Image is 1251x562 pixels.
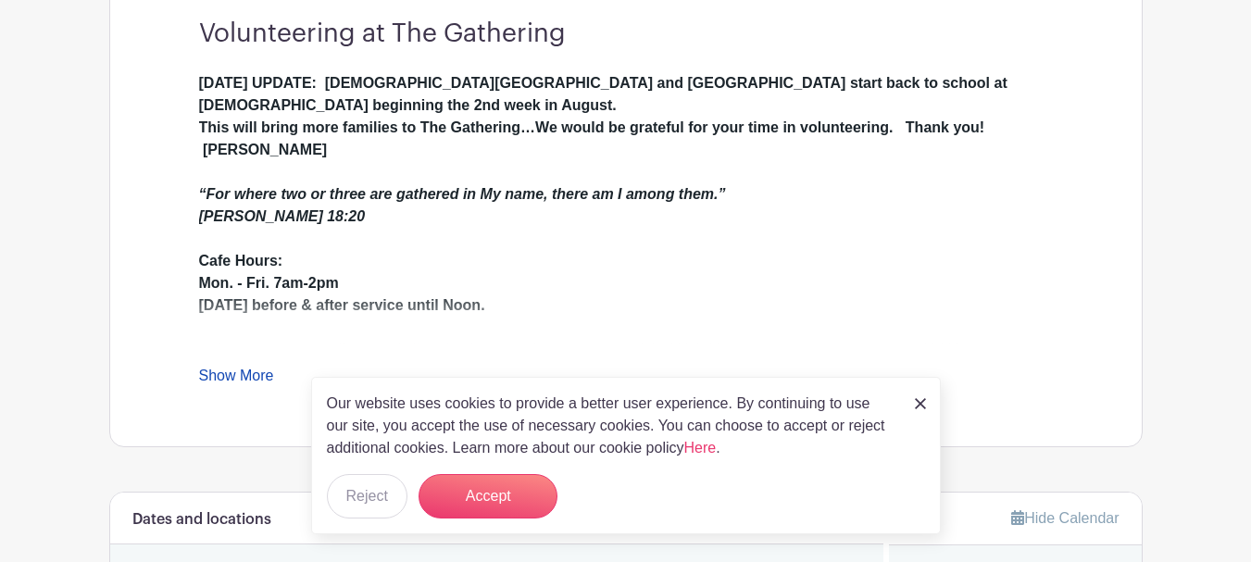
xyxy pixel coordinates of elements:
strong: Cafe Hours: Mon. - Fri. 7am-2pm [DATE] before & after service until Noon. [199,253,485,313]
h6: Dates and locations [132,511,271,529]
em: “For where two or three are gathered in My name, there am I among them.” [PERSON_NAME] 18:20 [199,186,726,224]
a: Hide Calendar [1011,510,1119,526]
li: Sundays we serve Brewed Coffee ONLY (and selected pastries) 7:30AM-9:30AM, closed during service,... [214,339,1053,361]
a: Here [684,440,717,456]
strong: [DATE] UPDATE: [DEMOGRAPHIC_DATA][GEOGRAPHIC_DATA] and [GEOGRAPHIC_DATA] start back to school at ... [199,75,1007,157]
button: Reject [327,474,407,518]
a: Show More [199,368,274,391]
p: Our website uses cookies to provide a better user experience. By continuing to use our site, you ... [327,393,895,459]
img: close_button-5f87c8562297e5c2d7936805f587ecaba9071eb48480494691a3f1689db116b3.svg [915,398,926,409]
button: Accept [419,474,557,518]
h3: Volunteering at The Gathering [199,19,1053,50]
